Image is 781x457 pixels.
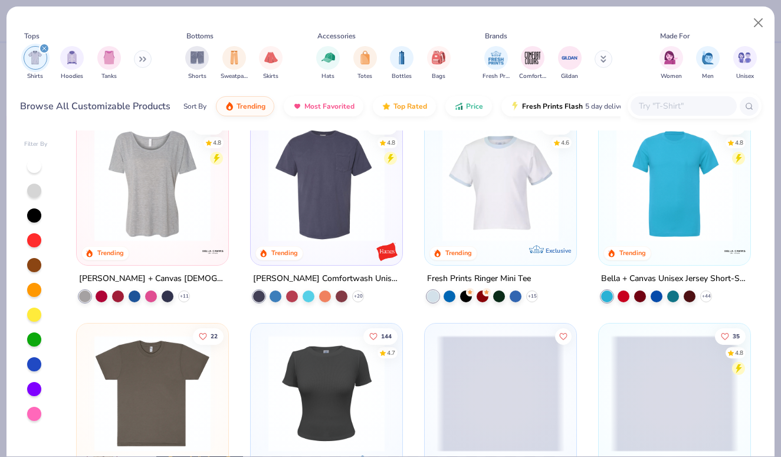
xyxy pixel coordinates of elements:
[321,72,334,81] span: Hats
[259,46,283,81] button: filter button
[466,102,483,111] span: Price
[427,46,451,81] div: filter for Bags
[638,99,729,113] input: Try "T-Shirt"
[432,72,445,81] span: Bags
[97,46,121,81] div: filter for Tanks
[427,46,451,81] button: filter button
[193,118,224,135] button: Like
[395,51,408,64] img: Bottles Image
[264,51,278,64] img: Skirts Image
[27,72,43,81] span: Shirts
[373,96,436,116] button: Top Rated
[733,333,740,339] span: 35
[375,240,399,263] img: Hanes logo
[437,125,565,241] img: d6d3271d-a54d-4ee1-a2e2-6c04d29e0911
[558,46,582,81] button: filter button
[24,140,48,149] div: Filter By
[262,125,390,241] img: 78db37c0-31cc-44d6-8192-6ab3c71569ee
[558,46,582,81] div: filter for Gildan
[24,46,47,81] div: filter for Shirts
[585,100,629,113] span: 5 day delivery
[702,72,714,81] span: Men
[723,240,746,263] img: Bella + Canvas logo
[696,46,720,81] button: filter button
[353,46,377,81] button: filter button
[253,272,400,286] div: [PERSON_NAME] Comfortwash Unisex Pocket T-Shirt
[483,46,510,81] div: filter for Fresh Prints
[316,46,340,81] button: filter button
[237,102,265,111] span: Trending
[88,335,216,452] img: adc9af2d-e8b8-4292-b1ad-cbabbfa5031f
[561,49,579,67] img: Gildan Image
[519,72,546,81] span: Comfort Colors
[221,46,248,81] button: filter button
[359,51,372,64] img: Totes Image
[546,247,571,254] span: Exclusive
[519,46,546,81] div: filter for Comfort Colors
[180,293,189,300] span: + 11
[101,72,117,81] span: Tanks
[321,51,335,64] img: Hats Image
[736,72,754,81] span: Unisex
[65,51,78,64] img: Hoodies Image
[183,101,206,112] div: Sort By
[97,46,121,81] button: filter button
[659,46,683,81] div: filter for Women
[555,328,572,344] button: Like
[61,72,83,81] span: Hoodies
[191,51,204,64] img: Shorts Image
[715,118,746,135] button: Like
[20,99,170,113] div: Browse All Customizable Products
[263,72,278,81] span: Skirts
[188,72,206,81] span: Shorts
[601,272,748,286] div: Bella + Canvas Unisex Jersey Short-Sleeve T-Shirt
[24,46,47,81] button: filter button
[186,31,214,41] div: Bottoms
[216,96,274,116] button: Trending
[317,31,356,41] div: Accessories
[363,328,398,344] button: Like
[24,31,40,41] div: Tops
[432,51,445,64] img: Bags Image
[664,51,678,64] img: Women Image
[354,293,363,300] span: + 20
[483,72,510,81] span: Fresh Prints
[60,46,84,81] button: filter button
[696,46,720,81] div: filter for Men
[392,72,412,81] span: Bottles
[510,102,520,111] img: flash.gif
[483,46,510,81] button: filter button
[393,102,427,111] span: Top Rated
[733,46,757,81] button: filter button
[390,46,414,81] button: filter button
[747,12,770,34] button: Close
[353,46,377,81] div: filter for Totes
[211,333,218,339] span: 22
[88,125,216,241] img: 66c9def3-396c-43f3-89a1-c921e7bc6e99
[79,272,226,286] div: [PERSON_NAME] + Canvas [DEMOGRAPHIC_DATA]' Slouchy T-Shirt
[735,348,743,357] div: 4.8
[28,51,42,64] img: Shirts Image
[221,72,248,81] span: Sweatpants
[522,102,583,111] span: Fresh Prints Flash
[541,118,572,135] button: Like
[701,51,714,64] img: Men Image
[660,31,690,41] div: Made For
[427,272,531,286] div: Fresh Prints Ringer Mini Tee
[60,46,84,81] div: filter for Hoodies
[381,333,392,339] span: 144
[519,46,546,81] button: filter button
[485,31,507,41] div: Brands
[561,139,569,148] div: 4.6
[715,328,746,344] button: Like
[382,102,391,111] img: TopRated.gif
[524,49,542,67] img: Comfort Colors Image
[293,102,302,111] img: most_fav.gif
[284,96,363,116] button: Most Favorited
[487,49,505,67] img: Fresh Prints Image
[445,96,492,116] button: Price
[185,46,209,81] button: filter button
[367,118,398,135] button: Like
[103,51,116,64] img: Tanks Image
[659,46,683,81] button: filter button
